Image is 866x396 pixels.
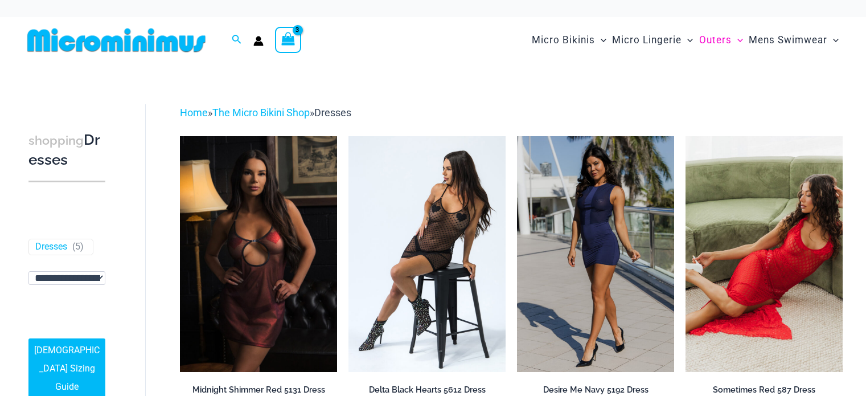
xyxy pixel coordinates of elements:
h2: Sometimes Red 587 Dress [686,385,843,395]
h2: Midnight Shimmer Red 5131 Dress [180,385,337,395]
a: Desire Me Navy 5192 Dress 11Desire Me Navy 5192 Dress 09Desire Me Navy 5192 Dress 09 [517,136,674,372]
img: Sometimes Red 587 Dress 10 [686,136,843,372]
a: Dresses [35,241,67,253]
a: Micro LingerieMenu ToggleMenu Toggle [609,23,696,58]
img: Delta Black Hearts 5612 Dress 05 [348,136,506,372]
img: MM SHOP LOGO FLAT [23,27,210,53]
a: Micro BikinisMenu ToggleMenu Toggle [529,23,609,58]
a: OutersMenu ToggleMenu Toggle [696,23,746,58]
a: Home [180,107,208,119]
span: ( ) [72,241,84,253]
img: Desire Me Navy 5192 Dress 11 [517,136,674,372]
nav: Site Navigation [527,21,843,59]
img: Midnight Shimmer Red 5131 Dress 03v3 [180,136,337,372]
span: Menu Toggle [732,26,743,55]
a: Mens SwimwearMenu ToggleMenu Toggle [746,23,842,58]
h2: Desire Me Navy 5192 Dress [517,385,674,395]
a: The Micro Bikini Shop [212,107,310,119]
a: Search icon link [232,33,242,47]
span: Micro Lingerie [612,26,682,55]
h2: Delta Black Hearts 5612 Dress [348,385,506,395]
span: Menu Toggle [682,26,693,55]
span: Mens Swimwear [749,26,827,55]
span: Menu Toggle [595,26,606,55]
span: shopping [28,133,84,148]
a: View Shopping Cart, 3 items [275,27,301,53]
span: Dresses [314,107,351,119]
span: Outers [699,26,732,55]
a: Delta Black Hearts 5612 Dress 05Delta Black Hearts 5612 Dress 04Delta Black Hearts 5612 Dress 04 [348,136,506,372]
span: Menu Toggle [827,26,839,55]
span: 5 [75,241,80,252]
h3: Dresses [28,130,105,170]
span: » » [180,107,351,119]
a: Midnight Shimmer Red 5131 Dress 03v3Midnight Shimmer Red 5131 Dress 05Midnight Shimmer Red 5131 D... [180,136,337,372]
a: Account icon link [253,36,264,46]
span: Micro Bikinis [532,26,595,55]
a: Sometimes Red 587 Dress 10Sometimes Red 587 Dress 09Sometimes Red 587 Dress 09 [686,136,843,372]
select: wpc-taxonomy-pa_fabric-type-746009 [28,271,105,285]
